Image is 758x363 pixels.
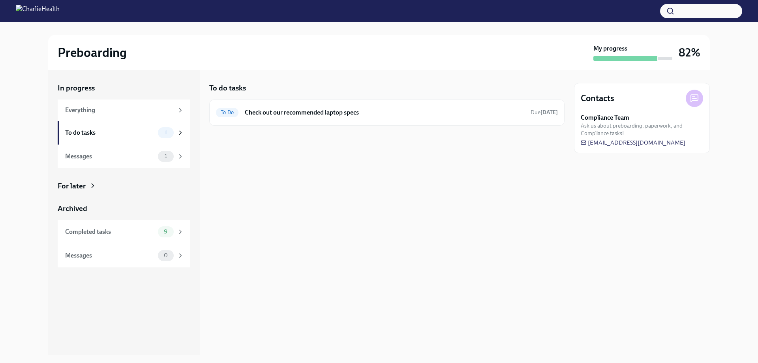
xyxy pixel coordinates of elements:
h6: Check out our recommended laptop specs [245,108,524,117]
span: 1 [160,130,172,135]
span: 9 [159,229,172,235]
span: 0 [159,252,173,258]
a: In progress [58,83,190,93]
div: Completed tasks [65,228,155,236]
div: Everything [65,106,174,115]
a: Messages1 [58,145,190,168]
a: For later [58,181,190,191]
img: CharlieHealth [16,5,60,17]
span: To Do [216,109,238,115]
strong: Compliance Team [581,113,629,122]
a: Everything [58,100,190,121]
a: To DoCheck out our recommended laptop specsDue[DATE] [216,106,558,119]
h2: Preboarding [58,45,127,60]
a: [EMAIL_ADDRESS][DOMAIN_NAME] [581,139,685,147]
a: Completed tasks9 [58,220,190,244]
span: Ask us about preboarding, paperwork, and Compliance tasks! [581,122,703,137]
strong: [DATE] [540,109,558,116]
div: To do tasks [65,128,155,137]
div: Messages [65,251,155,260]
span: September 22nd, 2025 09:00 [531,109,558,116]
div: Messages [65,152,155,161]
h4: Contacts [581,92,614,104]
div: For later [58,181,86,191]
a: To do tasks1 [58,121,190,145]
h3: 82% [679,45,700,60]
span: 1 [160,153,172,159]
a: Archived [58,203,190,214]
a: Messages0 [58,244,190,267]
strong: My progress [593,44,627,53]
h5: To do tasks [209,83,246,93]
span: Due [531,109,558,116]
